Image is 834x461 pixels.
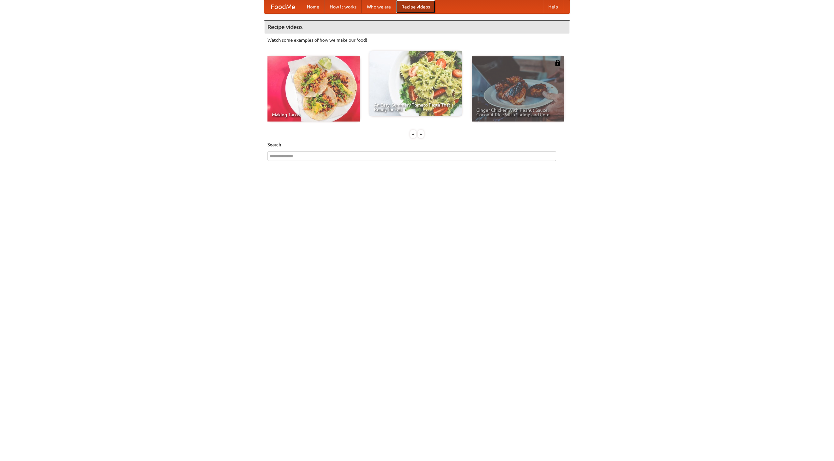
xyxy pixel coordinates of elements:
span: Making Tacos [272,112,355,117]
a: An Easy, Summery Tomato Pasta That's Ready for Fall [369,51,462,116]
a: Who we are [362,0,396,13]
a: Making Tacos [267,56,360,122]
a: FoodMe [264,0,302,13]
div: » [418,130,424,138]
a: Help [543,0,563,13]
div: « [410,130,416,138]
img: 483408.png [554,60,561,66]
span: An Easy, Summery Tomato Pasta That's Ready for Fall [374,103,457,112]
h5: Search [267,141,567,148]
a: How it works [324,0,362,13]
h4: Recipe videos [264,21,570,34]
p: Watch some examples of how we make our food! [267,37,567,43]
a: Recipe videos [396,0,435,13]
a: Home [302,0,324,13]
